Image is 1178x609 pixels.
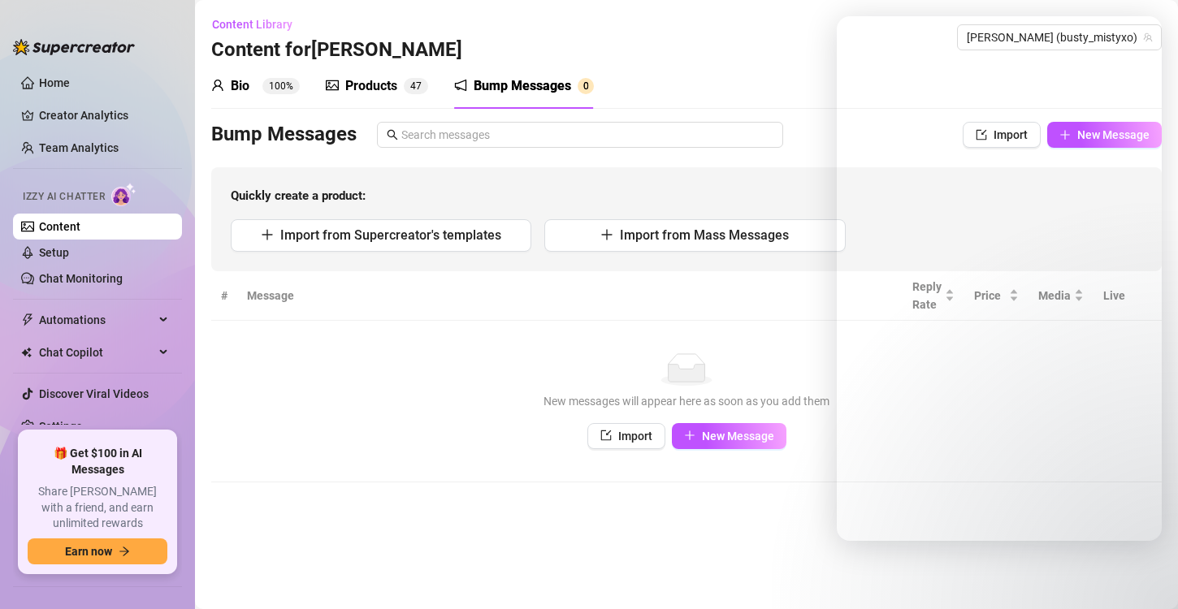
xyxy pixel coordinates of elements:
[21,313,34,326] span: thunderbolt
[620,227,789,243] span: Import from Mass Messages
[672,423,786,449] button: New Message
[280,227,501,243] span: Import from Supercreator's templates
[410,80,416,92] span: 4
[211,271,237,321] th: #
[345,76,397,96] div: Products
[212,18,292,31] span: Content Library
[28,446,167,477] span: 🎁 Get $100 in AI Messages
[1123,554,1162,593] iframe: Intercom live chat
[39,76,70,89] a: Home
[600,430,612,441] span: import
[231,76,249,96] div: Bio
[837,16,1162,541] iframe: Intercom live chat
[211,122,357,148] h3: Bump Messages
[119,546,130,557] span: arrow-right
[587,423,665,449] button: Import
[544,219,845,252] button: Import from Mass Messages
[684,430,695,441] span: plus
[39,420,82,433] a: Settings
[454,79,467,92] span: notification
[231,188,366,203] strong: Quickly create a product:
[401,126,773,144] input: Search messages
[237,271,903,321] th: Message
[39,339,154,365] span: Chat Copilot
[262,78,300,94] sup: 100%
[39,220,80,233] a: Content
[39,272,123,285] a: Chat Monitoring
[111,183,136,206] img: AI Chatter
[326,79,339,92] span: picture
[387,129,398,140] span: search
[578,78,594,94] sup: 0
[39,387,149,400] a: Discover Viral Videos
[28,538,167,564] button: Earn nowarrow-right
[39,102,169,128] a: Creator Analytics
[474,76,571,96] div: Bump Messages
[618,430,652,443] span: Import
[261,228,274,241] span: plus
[231,219,531,252] button: Import from Supercreator's templates
[39,246,69,259] a: Setup
[404,78,428,94] sup: 47
[23,189,105,205] span: Izzy AI Chatter
[600,228,613,241] span: plus
[227,392,1146,410] div: New messages will appear here as soon as you add them
[13,39,135,55] img: logo-BBDzfeDw.svg
[39,307,154,333] span: Automations
[211,37,462,63] h3: Content for [PERSON_NAME]
[416,80,422,92] span: 7
[28,484,167,532] span: Share [PERSON_NAME] with a friend, and earn unlimited rewards
[39,141,119,154] a: Team Analytics
[702,430,774,443] span: New Message
[65,545,112,558] span: Earn now
[211,79,224,92] span: user
[211,11,305,37] button: Content Library
[21,347,32,358] img: Chat Copilot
